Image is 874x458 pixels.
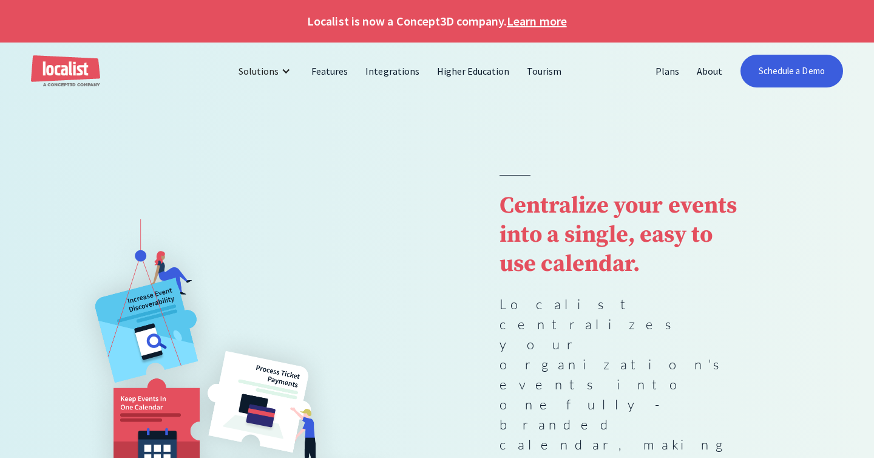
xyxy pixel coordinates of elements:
div: Solutions [229,56,303,86]
a: About [688,56,731,86]
a: Tourism [518,56,571,86]
a: Schedule a Demo [740,55,843,87]
a: Features [303,56,357,86]
strong: Centralize your events into a single, easy to use calendar. [500,191,737,279]
a: Plans [647,56,688,86]
a: Learn more [507,12,566,30]
a: home [31,55,100,87]
div: Solutions [239,64,279,78]
a: Higher Education [429,56,519,86]
a: Integrations [357,56,428,86]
